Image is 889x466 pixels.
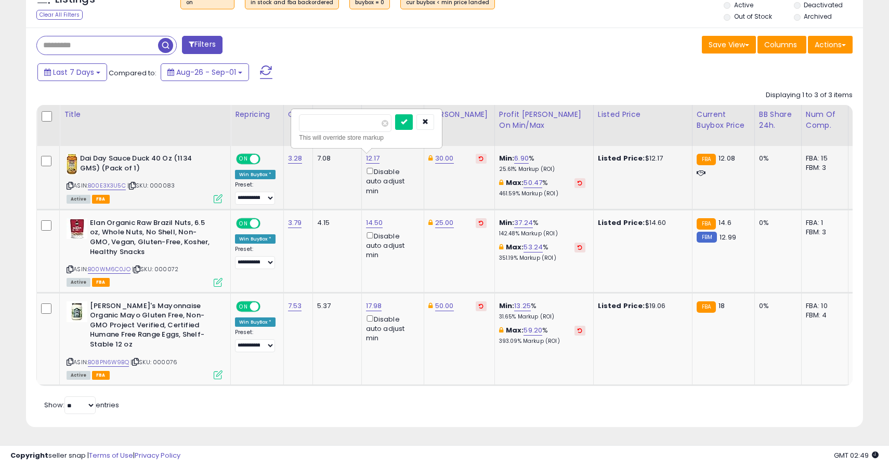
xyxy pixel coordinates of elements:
[759,301,793,311] div: 0%
[499,218,515,228] b: Min:
[514,301,531,311] a: 13.25
[834,450,879,460] span: 2025-09-9 02:49 GMT
[67,301,223,378] div: ASIN:
[702,36,756,54] button: Save View
[499,243,585,262] div: %
[235,329,276,352] div: Preset:
[806,218,840,228] div: FBA: 1
[697,218,716,230] small: FBA
[67,154,223,202] div: ASIN:
[109,68,156,78] span: Compared to:
[697,232,717,243] small: FBM
[67,371,90,380] span: All listings currently available for purchase on Amazon
[697,154,716,165] small: FBA
[235,109,279,120] div: Repricing
[499,326,585,345] div: %
[506,178,524,188] b: Max:
[435,153,454,164] a: 30.00
[524,242,543,252] a: 53.24
[435,218,454,228] a: 25.00
[766,90,853,100] div: Displaying 1 to 3 of 3 items
[237,155,250,164] span: ON
[514,218,533,228] a: 37.24
[720,232,736,242] span: 12.99
[259,219,276,228] span: OFF
[366,153,380,164] a: 12.17
[288,109,308,120] div: Cost
[598,301,645,311] b: Listed Price:
[235,234,276,244] div: Win BuyBox *
[44,400,119,410] span: Show: entries
[718,153,735,163] span: 12.08
[499,327,503,334] i: This overrides the store level max markup for this listing
[92,195,110,204] span: FBA
[88,358,129,367] a: B08PN6W9BQ
[578,328,582,333] i: Revert to store-level Max Markup
[67,154,77,175] img: 51ANYkrPhIL._SL40_.jpg
[235,170,276,179] div: Win BuyBox *
[718,301,725,311] span: 18
[853,131,859,140] small: Avg Win Price.
[90,218,216,259] b: Elan Organic Raw Brazil Nuts, 6.5 oz, Whole Nuts, No Shell, Non-GMO, Vegan, Gluten-Free, Kosher, ...
[135,450,180,460] a: Privacy Policy
[499,230,585,237] p: 142.48% Markup (ROI)
[428,109,490,120] div: [PERSON_NAME]
[718,218,731,228] span: 14.6
[759,218,793,228] div: 0%
[366,230,416,260] div: Disable auto adjust min
[759,109,797,131] div: BB Share 24h.
[808,36,853,54] button: Actions
[366,313,416,343] div: Disable auto adjust min
[132,265,178,273] span: | SKU: 000072
[127,181,175,190] span: | SKU: 000083
[598,218,645,228] b: Listed Price:
[499,301,515,311] b: Min:
[288,218,302,228] a: 3.79
[598,154,684,163] div: $12.17
[161,63,249,81] button: Aug-26 - Sep-01
[524,178,542,188] a: 50.47
[36,10,83,20] div: Clear All Filters
[499,154,585,173] div: %
[90,301,216,352] b: [PERSON_NAME]'s Mayonnaise Organic Mayo Gluten Free, Non-GMO Project Verified, Certified Humane F...
[806,154,840,163] div: FBA: 15
[598,218,684,228] div: $14.60
[130,358,177,366] span: | SKU: 000076
[235,317,276,327] div: Win BuyBox *
[499,166,585,173] p: 25.61% Markup (ROI)
[67,301,87,322] img: 610tYg7PlTL._SL40_.jpg
[806,163,840,172] div: FBM: 3
[804,1,843,9] label: Deactivated
[88,265,130,274] a: B00WM6C0JO
[598,109,688,120] div: Listed Price
[80,154,206,176] b: Dai Day Sauce Duck 40 Oz (1134 GMS) (Pack of 1)
[288,153,303,164] a: 3.28
[92,371,110,380] span: FBA
[67,195,90,204] span: All listings currently available for purchase on Amazon
[734,1,753,9] label: Active
[299,132,434,143] div: This will override store markup
[806,228,840,237] div: FBM: 3
[435,301,454,311] a: 50.00
[514,153,529,164] a: 6.90
[806,311,840,320] div: FBM: 4
[317,218,354,228] div: 4.15
[804,12,832,21] label: Archived
[499,153,515,163] b: Min:
[499,178,585,197] div: %
[759,154,793,163] div: 0%
[237,219,250,228] span: ON
[235,181,276,205] div: Preset:
[64,109,226,120] div: Title
[366,218,383,228] a: 14.50
[259,155,276,164] span: OFF
[734,12,772,21] label: Out of Stock
[182,36,223,54] button: Filters
[499,313,585,321] p: 31.65% Markup (ROI)
[499,338,585,345] p: 393.09% Markup (ROI)
[499,301,585,321] div: %
[10,450,48,460] strong: Copyright
[53,67,94,77] span: Last 7 Days
[806,109,844,131] div: Num of Comp.
[237,302,250,311] span: ON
